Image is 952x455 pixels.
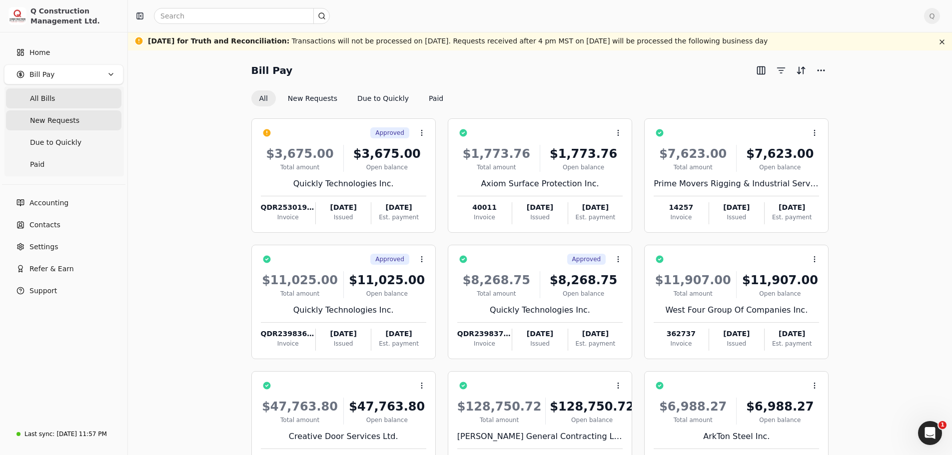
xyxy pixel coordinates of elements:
div: Est. payment [765,339,819,348]
div: Total amount [457,163,536,172]
div: [DATE] [709,329,764,339]
img: 3171ca1f-602b-4dfe-91f0-0ace091e1481.jpeg [8,7,26,25]
span: All Bills [30,93,55,104]
div: ArkTon Steel Inc. [654,431,819,443]
div: $6,988.27 [741,398,819,416]
div: QDR253019-006 [261,202,315,213]
div: Total amount [654,289,732,298]
div: Issued [512,213,567,222]
div: Est. payment [371,339,426,348]
div: Open balance [348,416,426,425]
a: Accounting [4,193,123,213]
div: 40011 [457,202,512,213]
div: [DATE] [568,329,623,339]
button: Paid [421,90,451,106]
div: QDR239837-15-1 [457,329,512,339]
a: Last sync:[DATE] 11:57 PM [4,425,123,443]
div: Open balance [741,289,819,298]
div: $11,907.00 [654,271,732,289]
a: Contacts [4,215,123,235]
div: $1,773.76 [544,145,623,163]
div: Total amount [261,416,339,425]
div: [PERSON_NAME] General Contracting Ltd. [457,431,623,443]
span: Approved [375,255,404,264]
div: $7,623.00 [741,145,819,163]
button: More [813,62,829,78]
iframe: Intercom live chat [918,421,942,445]
span: New Requests [30,115,79,126]
span: 1 [939,421,947,429]
div: Invoice [261,339,315,348]
div: Quickly Technologies Inc. [457,304,623,316]
div: Creative Door Services Ltd. [261,431,426,443]
div: Open balance [741,163,819,172]
span: Home [29,47,50,58]
div: Total amount [261,289,339,298]
span: Contacts [29,220,60,230]
div: [DATE] [371,329,426,339]
div: Quickly Technologies Inc. [261,304,426,316]
div: 14257 [654,202,708,213]
div: $11,025.00 [261,271,339,289]
div: Open balance [348,163,426,172]
div: [DATE] [316,329,371,339]
div: [DATE] [709,202,764,213]
span: Approved [572,255,601,264]
div: Issued [709,339,764,348]
div: Quickly Technologies Inc. [261,178,426,190]
button: Q [924,8,940,24]
span: [DATE] for Truth and Reconciliation : [148,37,289,45]
div: $128,750.72 [550,398,634,416]
div: Invoice filter options [251,90,452,106]
div: Q Construction Management Ltd. [30,6,119,26]
div: Axiom Surface Protection Inc. [457,178,623,190]
span: Accounting [29,198,68,208]
div: Est. payment [371,213,426,222]
span: Support [29,286,57,296]
div: $11,907.00 [741,271,819,289]
button: Due to Quickly [349,90,417,106]
div: [DATE] [512,329,567,339]
div: Open balance [741,416,819,425]
span: Paid [30,159,44,170]
div: Open balance [550,416,634,425]
a: Settings [4,237,123,257]
div: Invoice [457,213,512,222]
a: New Requests [6,110,121,130]
div: $47,763.80 [348,398,426,416]
div: [DATE] 11:57 PM [56,430,106,439]
div: Invoice [654,339,708,348]
div: Invoice [261,213,315,222]
div: Open balance [544,289,623,298]
div: $8,268.75 [544,271,623,289]
div: [DATE] [568,202,623,213]
div: $128,750.72 [457,398,542,416]
button: Refer & Earn [4,259,123,279]
div: West Four Group Of Companies Inc. [654,304,819,316]
div: $1,773.76 [457,145,536,163]
div: Est. payment [765,213,819,222]
div: Total amount [457,416,542,425]
div: [DATE] [371,202,426,213]
a: Paid [6,154,121,174]
span: Bill Pay [29,69,54,80]
div: $3,675.00 [348,145,426,163]
div: Total amount [261,163,339,172]
div: Total amount [654,416,732,425]
div: Total amount [654,163,732,172]
div: Invoice [457,339,512,348]
a: Due to Quickly [6,132,121,152]
div: 362737 [654,329,708,339]
div: $8,268.75 [457,271,536,289]
div: Open balance [348,289,426,298]
div: Issued [709,213,764,222]
div: Issued [316,339,371,348]
div: $47,763.80 [261,398,339,416]
span: Refer & Earn [29,264,74,274]
input: Search [154,8,330,24]
span: Approved [375,128,404,137]
div: $6,988.27 [654,398,732,416]
div: Total amount [457,289,536,298]
button: New Requests [280,90,345,106]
